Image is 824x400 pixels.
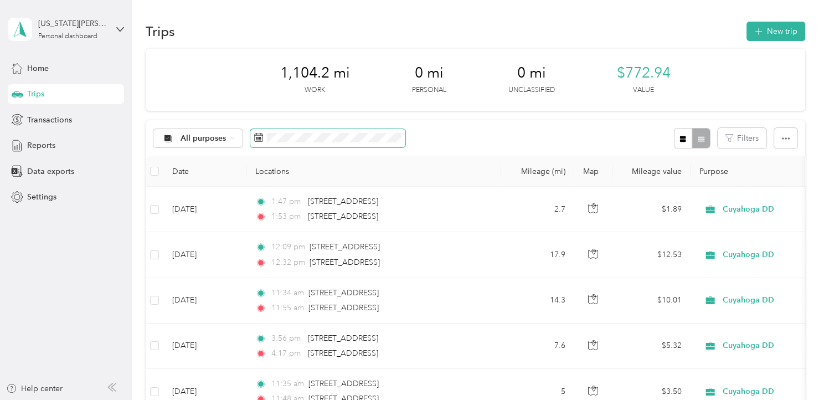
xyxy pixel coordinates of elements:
td: [DATE] [163,278,246,324]
span: [STREET_ADDRESS] [310,258,380,267]
span: 4:17 pm [271,347,303,360]
td: $5.32 [613,324,691,369]
p: Unclassified [508,85,555,95]
span: Cuyahoga DD [723,249,824,261]
th: Map [574,156,613,187]
span: 0 mi [415,64,444,82]
span: 11:55 am [271,302,304,314]
span: 12:09 pm [271,241,305,253]
button: Help center [6,383,63,394]
th: Locations [246,156,501,187]
th: Mileage value [613,156,691,187]
span: Cuyahoga DD [723,386,824,398]
span: [STREET_ADDRESS] [308,379,379,388]
button: Filters [718,128,766,148]
td: 2.7 [501,187,574,232]
span: Transactions [27,114,72,126]
span: 11:34 am [271,287,304,299]
button: New trip [746,22,805,41]
span: 1:53 pm [271,211,303,223]
span: 12:32 pm [271,257,305,269]
td: $12.53 [613,232,691,278]
span: 0 mi [517,64,546,82]
span: Reports [27,140,55,151]
span: 11:35 am [271,378,304,390]
span: Trips [27,88,44,100]
span: 1:47 pm [271,196,303,208]
span: Cuyahoga DD [723,340,824,352]
td: [DATE] [163,187,246,232]
span: [STREET_ADDRESS] [308,334,378,343]
td: $10.01 [613,278,691,324]
span: [STREET_ADDRESS] [308,197,378,206]
td: [DATE] [163,324,246,369]
span: Data exports [27,166,74,177]
td: 7.6 [501,324,574,369]
span: Cuyahoga DD [723,294,824,306]
td: 14.3 [501,278,574,324]
td: $1.89 [613,187,691,232]
span: 1,104.2 mi [280,64,350,82]
span: Cuyahoga DD [723,203,824,216]
span: [STREET_ADDRESS] [308,303,379,312]
div: [US_STATE][PERSON_NAME] [38,18,107,29]
iframe: Everlance-gr Chat Button Frame [762,338,824,400]
p: Personal [412,85,446,95]
span: [STREET_ADDRESS] [308,212,378,221]
span: [STREET_ADDRESS] [308,348,378,358]
span: 3:56 pm [271,332,303,345]
td: 17.9 [501,232,574,278]
td: [DATE] [163,232,246,278]
span: [STREET_ADDRESS] [310,242,380,252]
span: All purposes [181,135,226,142]
h1: Trips [146,25,175,37]
th: Date [163,156,246,187]
div: Personal dashboard [38,33,97,40]
p: Work [305,85,325,95]
span: [STREET_ADDRESS] [308,288,379,298]
span: Settings [27,191,56,203]
p: Value [633,85,654,95]
span: Home [27,63,49,74]
span: $772.94 [617,64,671,82]
th: Mileage (mi) [501,156,574,187]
